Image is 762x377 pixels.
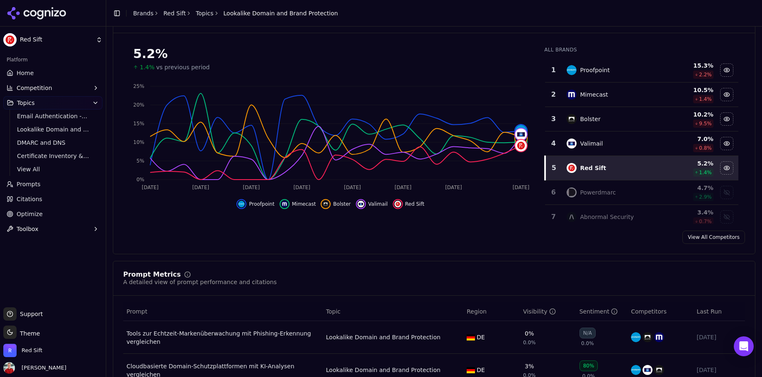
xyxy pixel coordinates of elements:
div: 15.3 % [663,61,713,70]
span: Theme [17,330,40,337]
a: Tools zur Echtzeit-Markenüberwachung mit Phishing-Erkennung vergleichen [127,329,319,346]
img: proofpoint [631,365,641,375]
button: Show powerdmarc data [720,186,733,199]
span: Home [17,69,34,77]
button: Hide valimail data [356,199,388,209]
tspan: [DATE] [513,185,530,190]
a: Red Sift [163,9,186,17]
div: 5 [549,163,558,173]
span: DE [477,366,485,374]
a: Lookalike Domain and Brand Protection [326,333,441,341]
span: 1.4 % [699,169,712,176]
a: Email Authentication - Top of Funnel [14,110,93,122]
div: 3% [525,362,534,370]
div: 3.4 % [663,208,713,216]
span: Topic [326,307,341,316]
span: Optimize [17,210,43,218]
span: Citations [17,195,42,203]
div: 4 [548,139,558,148]
span: Bolster [333,201,351,207]
span: Certificate Inventory & Monitoring [17,152,89,160]
tspan: 10% [133,139,144,145]
a: DMARC and DNS [14,137,93,148]
th: Region [463,302,520,321]
div: Red Sift [580,164,606,172]
tspan: [DATE] [192,185,209,190]
div: 80% [579,360,598,371]
span: Prompts [17,180,41,188]
a: Certificate Inventory & Monitoring [14,150,93,162]
tr: 6powerdmarcPowerdmarc4.7%2.9%Show powerdmarc data [545,180,738,205]
img: abnormal security [567,212,577,222]
img: bolster [643,332,652,342]
img: valimail [515,129,527,140]
img: red sift [394,201,401,207]
span: 9.5 % [699,120,712,127]
img: mimecast [567,90,577,100]
a: Brands [133,10,153,17]
span: Red Sift [20,36,93,44]
div: 4.7 % [663,184,713,192]
tspan: [DATE] [394,185,411,190]
tspan: 20% [133,102,144,108]
img: Red Sift [3,33,17,46]
img: valimail [358,201,364,207]
button: Hide valimail data [720,137,733,150]
img: powerdmarc [567,187,577,197]
span: Toolbox [17,225,39,233]
button: Open user button [3,362,66,374]
span: DE [477,333,485,341]
img: mimecast [654,332,664,342]
button: Hide red sift data [393,199,424,209]
img: proofpoint [238,201,245,207]
span: Prompt [127,307,147,316]
th: Prompt [123,302,323,321]
a: Topics [196,9,214,17]
span: [PERSON_NAME] [18,364,66,372]
span: Proofpoint [249,201,274,207]
img: bolster [654,365,664,375]
div: Lookalike Domain and Brand Protection [326,366,441,374]
tspan: [DATE] [243,185,260,190]
a: Optimize [3,207,102,221]
span: DMARC and DNS [17,139,89,147]
span: Valimail [368,201,388,207]
div: All Brands [544,46,738,53]
img: DE flag [467,334,475,341]
span: 2.9 % [699,194,712,200]
div: Mimecast [580,90,608,99]
div: Open Intercom Messenger [734,336,754,356]
img: proofpoint [515,125,527,136]
span: 0.7 % [699,218,712,225]
div: 10.2 % [663,110,713,119]
div: Sentiment [579,307,618,316]
button: Hide mimecast data [720,88,733,101]
button: Hide bolster data [321,199,351,209]
span: Support [17,310,43,318]
th: Topic [323,302,463,321]
span: Lookalike Domain and Brand Protection [224,9,338,17]
button: Open organization switcher [3,344,42,357]
div: 7.0 % [663,135,713,143]
a: Citations [3,192,102,206]
div: Platform [3,53,102,66]
span: Topics [17,99,35,107]
img: DE flag [467,367,475,373]
tspan: 25% [133,83,144,89]
img: bolster [322,201,329,207]
button: Show abnormal security data [720,210,733,224]
img: proofpoint [631,332,641,342]
span: Last Run [697,307,722,316]
div: Valimail [580,139,603,148]
tspan: [DATE] [445,185,462,190]
button: Hide red sift data [720,161,733,175]
span: Email Authentication - Top of Funnel [17,112,89,120]
div: Abnormal Security [580,213,633,221]
span: 1.4% [140,63,155,71]
img: red sift [567,163,577,173]
tspan: [DATE] [293,185,310,190]
div: 6 [548,187,558,197]
img: mimecast [281,201,288,207]
button: Toolbox [3,222,102,236]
